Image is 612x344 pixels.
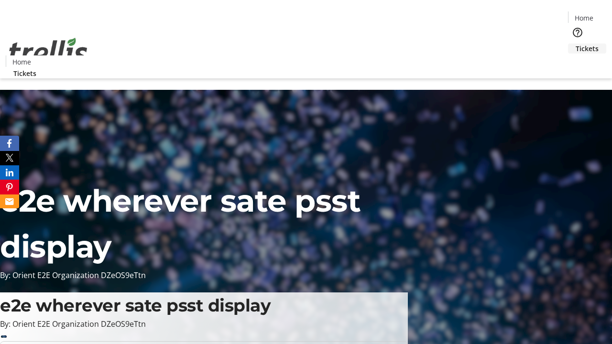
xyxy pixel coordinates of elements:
a: Tickets [6,68,44,78]
a: Tickets [568,43,606,54]
img: Orient E2E Organization DZeOS9eTtn's Logo [6,27,91,75]
span: Home [12,57,31,67]
button: Cart [568,54,587,73]
span: Tickets [13,68,36,78]
a: Home [6,57,37,67]
button: Help [568,23,587,42]
a: Home [568,13,599,23]
span: Tickets [576,43,599,54]
span: Home [575,13,593,23]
